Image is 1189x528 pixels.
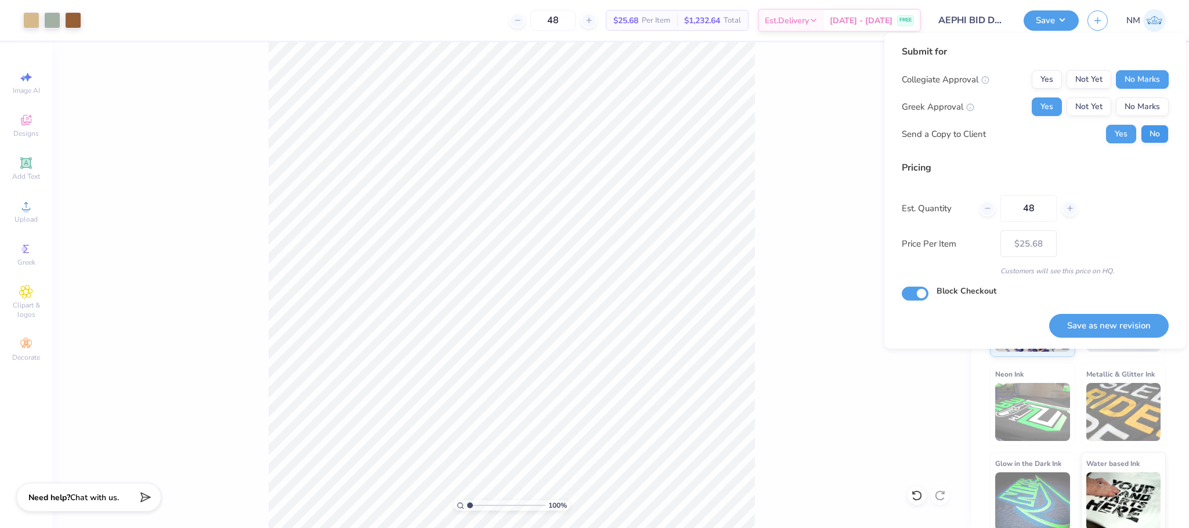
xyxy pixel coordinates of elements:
[1049,314,1169,338] button: Save as new revision
[642,15,670,27] span: Per Item
[548,500,567,511] span: 100 %
[1086,368,1155,380] span: Metallic & Glitter Ink
[530,10,576,31] input: – –
[724,15,741,27] span: Total
[1106,125,1136,143] button: Yes
[613,15,638,27] span: $25.68
[1086,457,1140,469] span: Water based Ink
[28,492,70,503] strong: Need help?
[899,16,912,24] span: FREE
[902,161,1169,175] div: Pricing
[902,237,992,251] label: Price Per Item
[930,9,1015,32] input: Untitled Design
[902,100,974,114] div: Greek Approval
[1086,383,1161,441] img: Metallic & Glitter Ink
[15,215,38,224] span: Upload
[902,202,971,215] label: Est. Quantity
[6,301,46,319] span: Clipart & logos
[70,492,119,503] span: Chat with us.
[1067,70,1111,89] button: Not Yet
[1024,10,1079,31] button: Save
[1032,97,1062,116] button: Yes
[902,266,1169,276] div: Customers will see this price on HQ.
[902,73,989,86] div: Collegiate Approval
[830,15,892,27] span: [DATE] - [DATE]
[1000,195,1057,222] input: – –
[17,258,35,267] span: Greek
[13,129,39,138] span: Designs
[937,285,996,297] label: Block Checkout
[1126,14,1140,27] span: NM
[1143,9,1166,32] img: Naina Mehta
[684,15,720,27] span: $1,232.64
[765,15,809,27] span: Est. Delivery
[995,383,1070,441] img: Neon Ink
[902,128,986,141] div: Send a Copy to Client
[995,457,1061,469] span: Glow in the Dark Ink
[13,86,40,95] span: Image AI
[1116,97,1169,116] button: No Marks
[1126,9,1166,32] a: NM
[1116,70,1169,89] button: No Marks
[1067,97,1111,116] button: Not Yet
[1032,70,1062,89] button: Yes
[1141,125,1169,143] button: No
[995,368,1024,380] span: Neon Ink
[902,45,1169,59] div: Submit for
[12,172,40,181] span: Add Text
[12,353,40,362] span: Decorate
